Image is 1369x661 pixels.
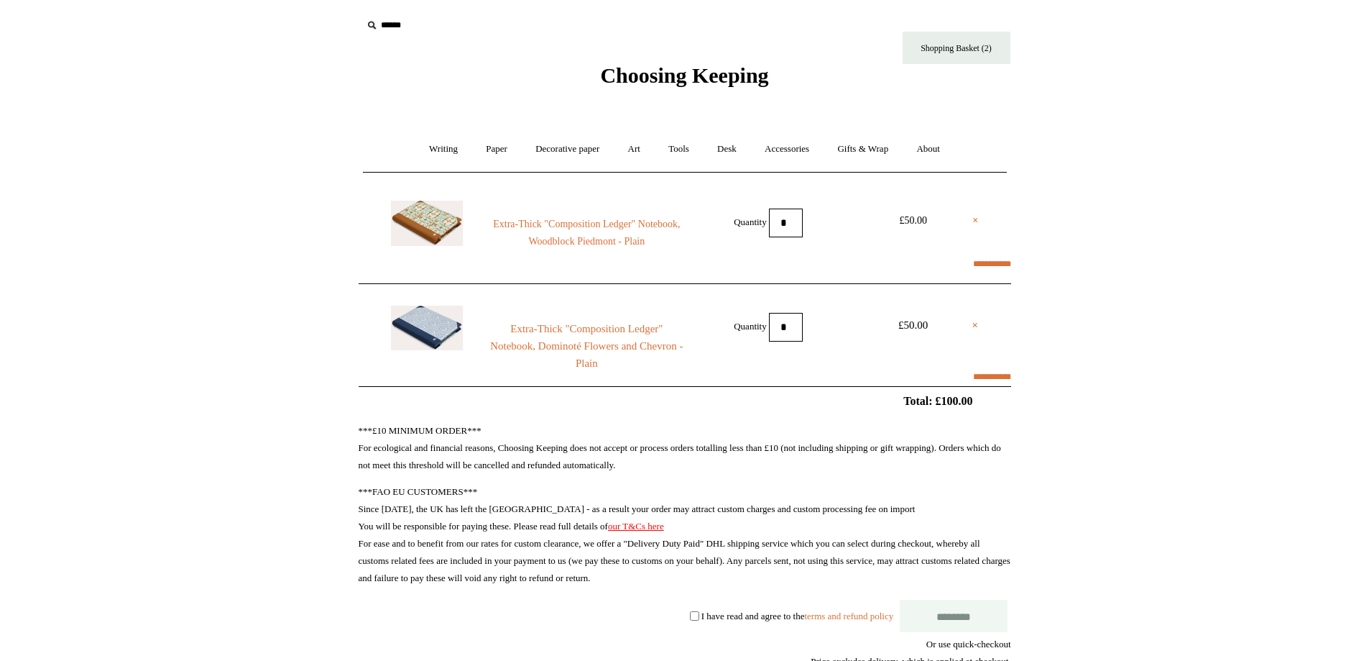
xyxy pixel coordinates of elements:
[473,130,520,168] a: Paper
[824,130,901,168] a: Gifts & Wrap
[903,32,1010,64] a: Shopping Basket (2)
[600,63,768,87] span: Choosing Keeping
[752,130,822,168] a: Accessories
[881,212,946,229] div: £50.00
[489,216,684,250] a: Extra-Thick "Composition Ledger" Notebook, Woodblock Piedmont - Plain
[881,316,946,334] div: £50.00
[701,610,893,621] label: I have read and agree to the
[704,130,750,168] a: Desk
[391,201,463,246] img: Extra-Thick "Composition Ledger" Notebook, Woodblock Piedmont - Plain
[522,130,612,168] a: Decorative paper
[608,521,664,532] a: our T&Cs here
[903,130,953,168] a: About
[359,422,1011,474] p: ***£10 MINIMUM ORDER*** For ecological and financial reasons, Choosing Keeping does not accept or...
[416,130,471,168] a: Writing
[734,320,767,331] label: Quantity
[326,394,1044,408] h2: Total: £100.00
[600,75,768,85] a: Choosing Keeping
[359,483,1011,587] p: ***FAO EU CUSTOMERS*** Since [DATE], the UK has left the [GEOGRAPHIC_DATA] - as a result your ord...
[734,216,767,227] label: Quantity
[804,610,893,621] a: terms and refund policy
[972,212,978,229] a: ×
[972,316,979,334] a: ×
[615,130,653,168] a: Art
[655,130,702,168] a: Tools
[489,320,684,372] a: Extra-Thick "Composition Ledger" Notebook, Dominoté Flowers and Chevron - Plain
[391,306,463,350] img: Extra-Thick "Composition Ledger" Notebook, Dominoté Flowers and Chevron - Plain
